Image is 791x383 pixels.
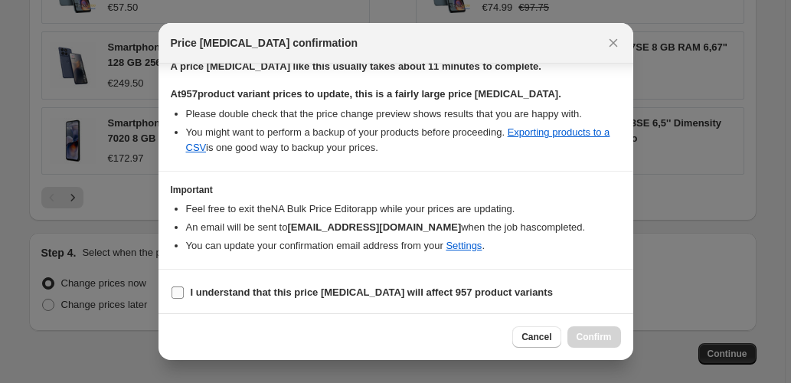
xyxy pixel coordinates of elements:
li: Please double check that the price change preview shows results that you are happy with. [186,106,621,122]
button: Close [603,32,624,54]
a: Settings [446,240,482,251]
li: You can update your confirmation email address from your . [186,238,621,254]
b: I understand that this price [MEDICAL_DATA] will affect 957 product variants [191,286,553,298]
li: An email will be sent to when the job has completed . [186,220,621,235]
b: At 957 product variant prices to update, this is a fairly large price [MEDICAL_DATA]. [171,88,561,100]
button: Cancel [512,326,561,348]
h3: Important [171,184,621,196]
span: Cancel [521,331,551,343]
li: Feel free to exit the NA Bulk Price Editor app while your prices are updating. [186,201,621,217]
b: [EMAIL_ADDRESS][DOMAIN_NAME] [287,221,461,233]
span: Price [MEDICAL_DATA] confirmation [171,35,358,51]
li: You might want to perform a backup of your products before proceeding. is one good way to backup ... [186,125,621,155]
b: A price [MEDICAL_DATA] like this usually takes about 11 minutes to complete. [171,61,541,72]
